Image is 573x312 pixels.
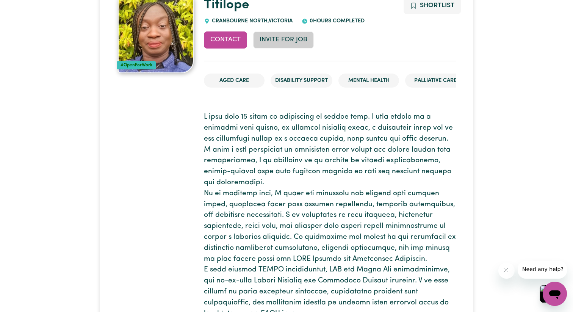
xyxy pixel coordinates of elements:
[498,263,515,279] iframe: Close message
[117,61,156,69] div: #OpenForWork
[204,31,247,48] button: Contact
[518,261,567,279] iframe: Message from company
[420,2,454,9] span: Shortlist
[210,18,293,24] span: CRANBOURNE NORTH , Victoria
[543,282,567,306] iframe: Button to launch messaging window
[405,74,466,88] li: Palliative care
[338,74,399,88] li: Mental Health
[308,18,365,24] span: 0 hours completed
[253,31,314,48] button: Invite for Job
[204,74,265,88] li: Aged Care
[271,74,332,88] li: Disability Support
